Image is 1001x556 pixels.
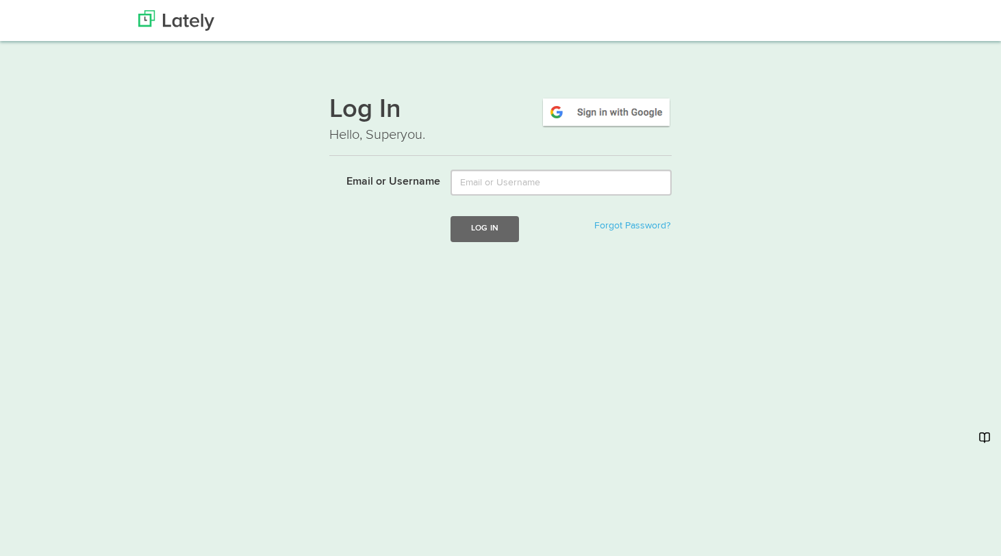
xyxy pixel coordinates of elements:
p: Hello, Superyou. [329,125,672,145]
input: Email or Username [451,170,672,196]
h1: Log In [329,96,672,125]
a: Forgot Password? [594,221,670,230]
label: Email or Username [319,170,440,190]
button: Log In [451,216,519,241]
img: google-signin.png [541,96,672,128]
img: Lately [138,10,214,31]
